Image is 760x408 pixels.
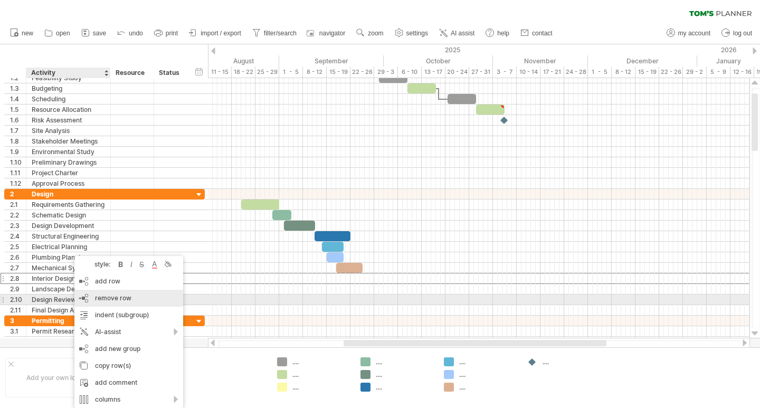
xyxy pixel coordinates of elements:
[319,30,345,37] span: navigator
[406,30,428,37] span: settings
[255,67,279,78] div: 25 - 29
[32,157,105,167] div: Preliminary Drawings
[32,221,105,231] div: Design Development
[7,26,36,40] a: new
[10,295,26,305] div: 2.10
[32,115,105,125] div: Risk Assessment
[264,30,297,37] span: filter/search
[392,26,431,40] a: settings
[730,67,754,78] div: 12 - 16
[74,273,183,290] div: add row
[79,26,109,40] a: save
[327,67,350,78] div: 15 - 19
[116,68,148,78] div: Resource
[384,55,493,67] div: October 2025
[176,357,264,366] div: ....
[469,67,493,78] div: 27 - 31
[543,357,600,366] div: ....
[588,55,697,67] div: December 2025
[10,326,26,336] div: 3.1
[10,305,26,315] div: 2.11
[436,26,478,40] a: AI assist
[10,147,26,157] div: 1.9
[303,67,327,78] div: 8 - 12
[79,260,116,268] div: style:
[32,178,105,188] div: Approval Process
[10,221,26,231] div: 2.3
[493,55,588,67] div: November 2025
[186,26,244,40] a: import / export
[459,357,517,366] div: ....
[10,284,26,294] div: 2.9
[10,231,26,241] div: 2.4
[56,30,70,37] span: open
[151,26,181,40] a: print
[10,242,26,252] div: 2.5
[10,263,26,273] div: 2.7
[354,26,386,40] a: zoom
[459,383,517,392] div: ....
[451,30,474,37] span: AI assist
[250,26,300,40] a: filter/search
[32,136,105,146] div: Stakeholder Meetings
[588,67,612,78] div: 1 - 5
[532,30,553,37] span: contact
[10,273,26,283] div: 2.8
[376,357,433,366] div: ....
[10,136,26,146] div: 1.8
[518,26,556,40] a: contact
[32,210,105,220] div: Schematic Design
[10,337,26,347] div: 3.2
[32,326,105,336] div: Permit Research
[422,67,445,78] div: 13 - 17
[166,30,178,37] span: print
[22,30,33,37] span: new
[42,26,73,40] a: open
[540,67,564,78] div: 17 - 21
[129,30,143,37] span: undo
[74,340,183,357] div: add new group
[74,307,183,324] div: indent (subgroup)
[374,67,398,78] div: 29 - 3
[445,67,469,78] div: 20 - 24
[93,30,106,37] span: save
[32,83,105,93] div: Budgeting
[10,115,26,125] div: 1.6
[32,231,105,241] div: Structural Engineering
[664,26,714,40] a: my account
[733,30,752,37] span: log out
[32,263,105,273] div: Mechanical Systems Design
[292,370,350,379] div: ....
[368,30,383,37] span: zoom
[493,67,517,78] div: 3 - 7
[32,252,105,262] div: Plumbing Planning
[32,273,105,283] div: Interior Design
[32,337,105,347] div: Zoning Approval
[659,67,683,78] div: 22 - 26
[176,384,264,393] div: ....
[459,370,517,379] div: ....
[74,357,183,374] div: copy row(s)
[74,324,183,340] div: AI-assist
[115,26,146,40] a: undo
[10,105,26,115] div: 1.5
[10,210,26,220] div: 2.2
[376,383,433,392] div: ....
[10,316,26,326] div: 3
[10,94,26,104] div: 1.4
[74,391,183,408] div: columns
[32,147,105,157] div: Environmental Study
[279,67,303,78] div: 1 - 5
[32,316,105,326] div: Permitting
[10,178,26,188] div: 1.12
[232,67,255,78] div: 18 - 22
[10,189,26,199] div: 2
[31,68,104,78] div: Activity
[279,55,384,67] div: September 2025
[612,67,635,78] div: 8 - 12
[32,105,105,115] div: Resource Allocation
[683,67,707,78] div: 29 - 2
[5,358,104,397] div: Add your own logo
[201,30,241,37] span: import / export
[707,67,730,78] div: 5 - 9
